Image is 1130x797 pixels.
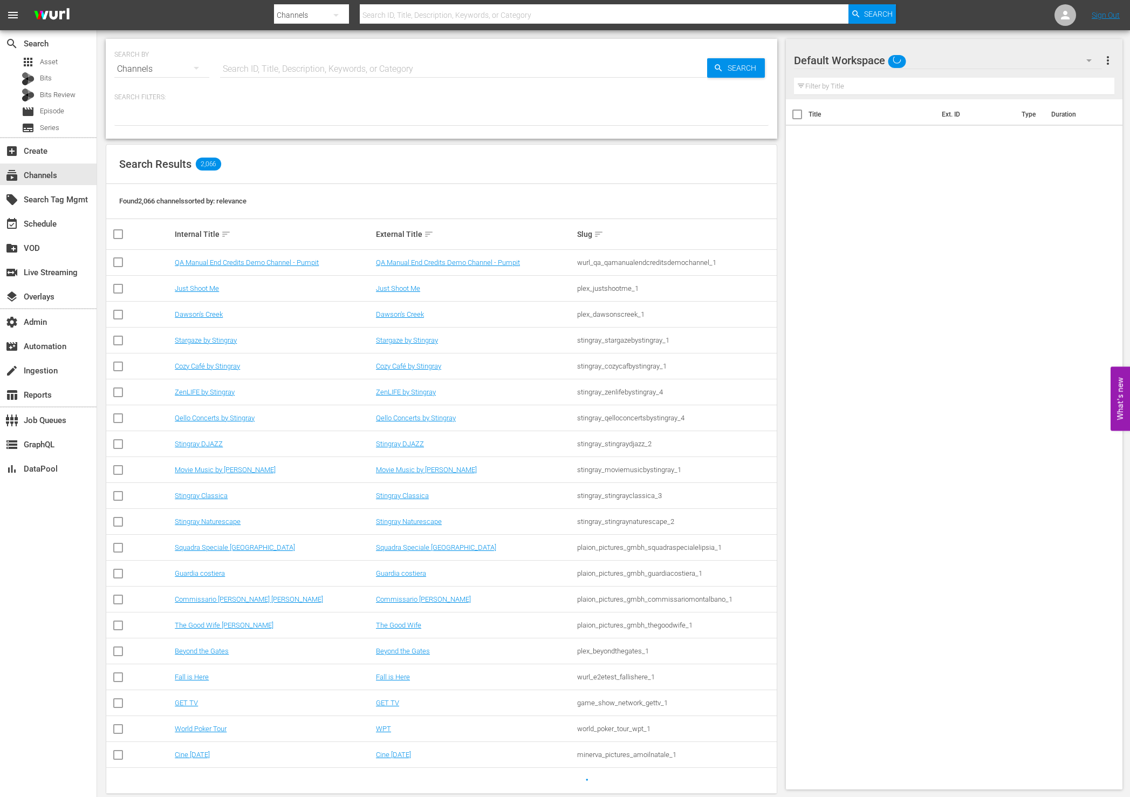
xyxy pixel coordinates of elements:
[175,310,223,318] a: Dawson's Creek
[196,158,221,171] span: 2,066
[5,414,18,427] span: Job Queues
[175,699,198,707] a: GET TV
[114,54,209,84] div: Channels
[22,56,35,69] span: Asset
[175,647,229,655] a: Beyond the Gates
[577,543,775,551] div: plaion_pictures_gmbh_squadraspecialelipsia_1
[5,217,18,230] span: Schedule
[376,492,429,500] a: Stingray Classica
[594,229,604,239] span: sort
[175,492,228,500] a: Stingray Classica
[175,725,227,733] a: World Poker Tour
[1092,11,1120,19] a: Sign Out
[376,440,424,448] a: Stingray DJAZZ
[5,37,18,50] span: Search
[1015,99,1045,130] th: Type
[5,242,18,255] span: VOD
[577,466,775,474] div: stingray_moviemusicbystingray_1
[376,569,426,577] a: Guardia costiera
[175,621,273,629] a: The Good Wife [PERSON_NAME]
[119,158,191,171] span: Search Results
[577,492,775,500] div: stingray_stingrayclassica_3
[376,543,496,551] a: Squadra Speciale [GEOGRAPHIC_DATA]
[175,228,373,241] div: Internal Title
[794,45,1102,76] div: Default Workspace
[577,751,775,759] div: minerva_pictures_amoilnatale_1
[5,462,18,475] span: DataPool
[577,517,775,526] div: stingray_stingraynaturescape_2
[577,258,775,267] div: wurl_qa_qamanualendcreditsdemochannel_1
[577,362,775,370] div: stingray_cozycafbystingray_1
[376,673,410,681] a: Fall is Here
[175,336,237,344] a: Stargaze by Stingray
[376,725,391,733] a: WPT
[848,4,896,24] button: Search
[175,414,255,422] a: Qello Concerts by Stingray
[577,595,775,603] div: plaion_pictures_gmbh_commissariomontalbano_1
[577,569,775,577] div: plaion_pictures_gmbh_guardiacostiera_1
[5,340,18,353] span: Automation
[22,88,35,101] div: Bits Review
[1111,366,1130,431] button: Open Feedback Widget
[376,647,430,655] a: Beyond the Gates
[707,58,765,78] button: Search
[175,440,223,448] a: Stingray DJAZZ
[26,3,78,28] img: ans4CAIJ8jUAAAAAAAAAAAAAAAAAAAAAAAAgQb4GAAAAAAAAAAAAAAAAAAAAAAAAJMjXAAAAAAAAAAAAAAAAAAAAAAAAgAT5G...
[1101,47,1114,73] button: more_vert
[1045,99,1110,130] th: Duration
[935,99,1015,130] th: Ext. ID
[376,466,477,474] a: Movie Music by [PERSON_NAME]
[577,699,775,707] div: game_show_network_gettv_1
[577,647,775,655] div: plex_beyondthegates_1
[175,362,240,370] a: Cozy Café by Stingray
[376,258,520,267] a: QA Manual End Credits Demo Channel - Pumpit
[376,595,471,603] a: Commissario [PERSON_NAME]
[376,388,436,396] a: ZenLIFE by Stingray
[577,621,775,629] div: plaion_pictures_gmbh_thegoodwife_1
[5,145,18,158] span: Create
[376,517,442,526] a: Stingray Naturescape
[114,93,769,102] p: Search Filters:
[22,121,35,134] span: Series
[577,336,775,344] div: stingray_stargazebystingray_1
[5,438,18,451] span: GraphQL
[376,228,574,241] div: External Title
[175,517,241,526] a: Stingray Naturescape
[376,621,421,629] a: The Good Wife
[577,228,775,241] div: Slug
[376,336,438,344] a: Stargaze by Stingray
[577,310,775,318] div: plex_dawsonscreek_1
[577,388,775,396] div: stingray_zenlifebystingray_4
[175,595,323,603] a: Commissario [PERSON_NAME] [PERSON_NAME]
[376,310,424,318] a: Dawson's Creek
[577,440,775,448] div: stingray_stingraydjazz_2
[175,751,210,759] a: Cine [DATE]
[175,466,276,474] a: Movie Music by [PERSON_NAME]
[22,105,35,118] span: Episode
[723,58,765,78] span: Search
[40,90,76,100] span: Bits Review
[175,673,209,681] a: Fall is Here
[577,725,775,733] div: world_poker_tour_wpt_1
[119,197,246,205] span: Found 2,066 channels sorted by: relevance
[376,699,399,707] a: GET TV
[5,193,18,206] span: Search Tag Mgmt
[175,543,295,551] a: Squadra Speciale [GEOGRAPHIC_DATA]
[5,290,18,303] span: Overlays
[5,169,18,182] span: Channels
[221,229,231,239] span: sort
[577,284,775,292] div: plex_justshootme_1
[376,284,420,292] a: Just Shoot Me
[40,73,52,84] span: Bits
[6,9,19,22] span: menu
[376,362,441,370] a: Cozy Café by Stingray
[175,569,225,577] a: Guardia costiera
[577,414,775,422] div: stingray_qelloconcertsbystingray_4
[40,106,64,117] span: Episode
[22,72,35,85] div: Bits
[577,673,775,681] div: wurl_e2etest_fallishere_1
[5,266,18,279] span: Live Streaming
[40,122,59,133] span: Series
[175,388,235,396] a: ZenLIFE by Stingray
[40,57,58,67] span: Asset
